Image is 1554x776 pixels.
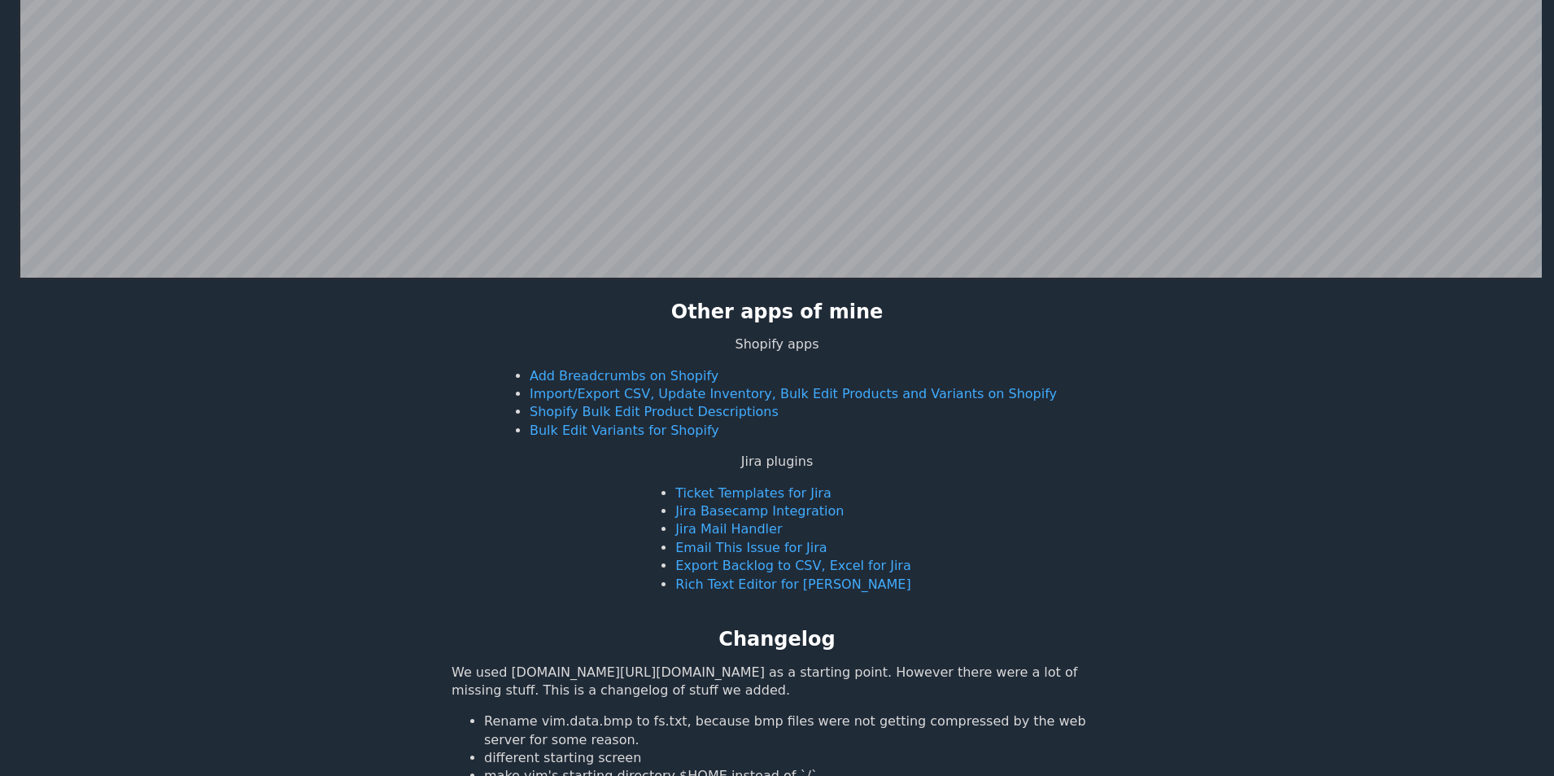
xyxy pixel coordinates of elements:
a: Shopify Bulk Edit Product Descriptions [530,404,779,419]
li: different starting screen [484,749,1102,767]
li: Rename vim.data.bmp to fs.txt, because bmp files were not getting compressed by the web server fo... [484,712,1102,749]
a: Import/Export CSV, Update Inventory, Bulk Edit Products and Variants on Shopify [530,386,1057,401]
a: Add Breadcrumbs on Shopify [530,368,718,384]
a: Export Backlog to CSV, Excel for Jira [675,558,910,573]
a: Jira Basecamp Integration [675,503,844,519]
a: Email This Issue for Jira [675,540,827,555]
h2: Other apps of mine [671,299,884,327]
a: Bulk Edit Variants for Shopify [530,423,719,438]
a: Jira Mail Handler [675,521,782,537]
a: Ticket Templates for Jira [675,485,831,501]
a: Rich Text Editor for [PERSON_NAME] [675,577,910,592]
h2: Changelog [718,626,835,654]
